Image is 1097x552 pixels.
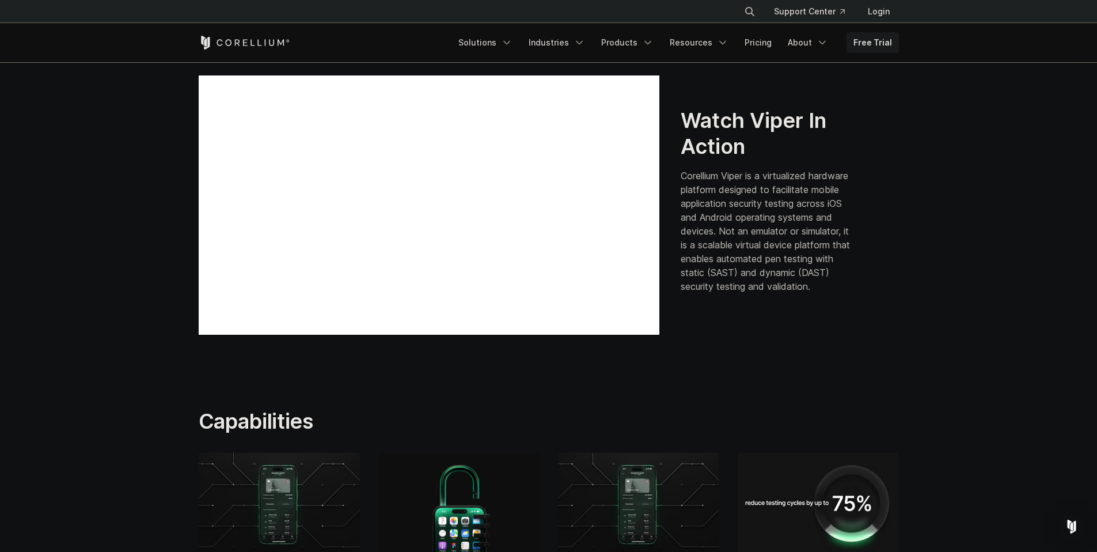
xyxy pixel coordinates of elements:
[859,1,899,22] a: Login
[730,1,899,22] div: Navigation Menu
[199,409,658,434] h2: Capabilities
[451,32,899,53] div: Navigation Menu
[739,1,760,22] button: Search
[663,32,735,53] a: Resources
[681,108,855,160] h2: Watch Viper In Action
[594,32,661,53] a: Products
[847,32,899,53] a: Free Trial
[199,36,290,50] a: Corellium Home
[738,32,779,53] a: Pricing
[522,32,592,53] a: Industries
[781,32,835,53] a: About
[765,1,854,22] a: Support Center
[681,169,855,293] p: Corellium Viper is a virtualized hardware platform designed to facilitate mobile application secu...
[451,32,519,53] a: Solutions
[1058,513,1085,540] div: Open Intercom Messenger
